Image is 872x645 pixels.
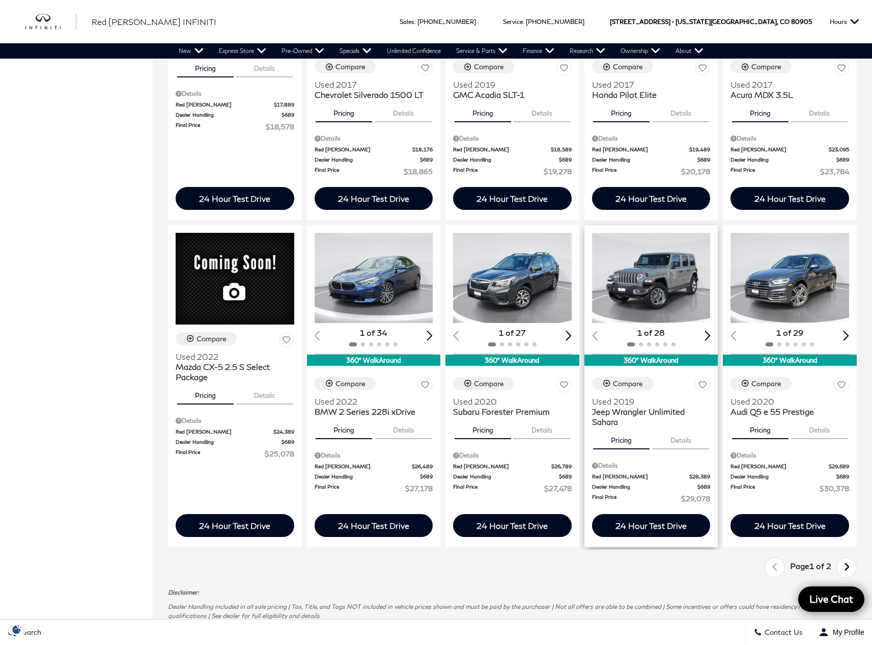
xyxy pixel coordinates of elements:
span: Search [16,628,41,637]
span: Used 2019 [592,396,703,407]
button: Open user profile menu [811,620,872,645]
button: pricing tab [593,427,650,449]
a: [PHONE_NUMBER] [526,18,584,25]
a: Used 2019GMC Acadia SLT-1 [453,79,572,100]
span: $689 [282,111,294,119]
div: 1 / 2 [453,233,573,323]
img: Opt-Out Icon [5,624,29,635]
button: Compare Vehicle [730,377,792,390]
div: 24 Hour Test Drive - GMC Acadia SLT-1 [453,187,572,210]
div: 24 Hour Test Drive - Subaru Forester Premium [453,514,572,537]
button: Save Vehicle [695,377,710,396]
span: $19,489 [689,146,710,153]
div: 24 Hour Test Drive [754,194,826,203]
span: BMW 2 Series 228i xDrive [315,407,426,417]
span: $689 [559,156,572,164]
a: About [668,43,711,59]
button: Save Vehicle [556,60,572,79]
span: Mazda CX-5 2.5 S Select Package [176,362,287,382]
span: $689 [559,473,572,480]
button: pricing tab [732,100,789,122]
a: Final Price $20,178 [592,166,711,177]
span: Final Price [730,166,820,177]
div: Pricing Details - Chevrolet Silverado 1500 LT [315,134,433,143]
span: Final Price [176,121,266,132]
button: details tab [653,100,709,122]
div: 360° WalkAround [584,355,718,366]
button: details tab [653,427,709,449]
span: Dealer Handling [315,473,420,480]
img: 2020 Subaru Forester Premium 1 [453,233,573,323]
span: Red [PERSON_NAME] [315,463,412,470]
span: Red [PERSON_NAME] [592,473,690,480]
span: Final Price [453,166,544,177]
div: 24 Hour Test Drive - Chevrolet Silverado 1500 LT [315,187,433,210]
a: Red [PERSON_NAME] $26,789 [453,463,572,470]
span: Red [PERSON_NAME] [592,146,690,153]
img: 2022 BMW 2 Series 228i xDrive 1 [315,233,435,323]
a: Red [PERSON_NAME] INFINITI [92,16,216,28]
span: Service [503,18,523,25]
span: Sales [400,18,414,25]
div: Pricing Details - Jeep Wrangler Unlimited Sahara [592,461,711,470]
span: Live Chat [804,593,858,605]
button: details tab [791,417,848,439]
span: Dealer Handling [176,438,282,446]
span: Dealer Handling [592,156,698,164]
span: Final Price [315,166,404,177]
span: $18,865 [404,166,433,177]
span: Honda Pilot Elite [592,90,703,100]
span: $18,176 [412,146,433,153]
a: Dealer Handling $689 [453,156,572,164]
a: Final Price $25,078 [176,448,294,459]
span: Audi Q5 e 55 Prestige [730,407,841,417]
span: $30,378 [820,483,849,494]
div: Page 1 of 2 [785,557,836,578]
button: Compare Vehicle [315,377,376,390]
span: Final Price [730,483,820,494]
div: Pricing Details - GMC Acadia SLT-1 [453,134,572,143]
a: Unlimited Confidence [379,43,448,59]
span: Used 2020 [730,396,841,407]
div: 1 of 28 [592,327,711,338]
button: pricing tab [177,55,234,77]
div: 24 Hour Test Drive [476,194,548,203]
span: $689 [697,156,710,164]
span: Dealer Handling [730,156,836,164]
div: 1 of 34 [315,327,433,338]
span: Dealer Handling [453,473,559,480]
a: Research [562,43,613,59]
a: Express Store [211,43,274,59]
div: 24 Hour Test Drive [199,521,270,530]
span: Subaru Forester Premium [453,407,564,417]
img: 2022 Mazda CX-5 2.5 S Select Package [176,233,294,324]
div: 24 Hour Test Drive - BMW 2 Series 228i xDrive [315,514,433,537]
a: Red [PERSON_NAME] $18,176 [315,146,433,153]
div: Next slide [427,331,433,340]
a: Dealer Handling $689 [592,156,711,164]
button: Compare Vehicle [730,60,792,73]
div: 1 / 2 [315,233,435,323]
button: Save Vehicle [834,60,849,79]
span: Dealer Handling [453,156,559,164]
div: Pricing Details - Acura MDX 3.5L [730,134,849,143]
button: details tab [236,55,293,77]
p: Dealer Handling included in all sale pricing | Tax, Title, and Tags NOT included in vehicle price... [168,602,857,621]
span: $27,478 [544,483,572,494]
span: $29,689 [829,463,849,470]
button: pricing tab [177,382,234,405]
span: Dealer Handling [315,156,420,164]
span: $18,578 [266,121,294,132]
span: Red [PERSON_NAME] [315,146,413,153]
a: Ownership [613,43,668,59]
span: Chevrolet Silverado 1500 LT [315,90,426,100]
button: Save Vehicle [417,60,433,79]
button: Save Vehicle [556,377,572,396]
a: New [171,43,211,59]
a: Red [PERSON_NAME] $18,589 [453,146,572,153]
div: 24 Hour Test Drive - Mazda CX-5 2.5 S Select Package [176,514,294,537]
div: 24 Hour Test Drive - Jeep Wrangler Unlimited Sahara [592,514,711,537]
a: Dealer Handling $689 [315,156,433,164]
span: Red [PERSON_NAME] [730,463,829,470]
a: next page [836,559,858,576]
